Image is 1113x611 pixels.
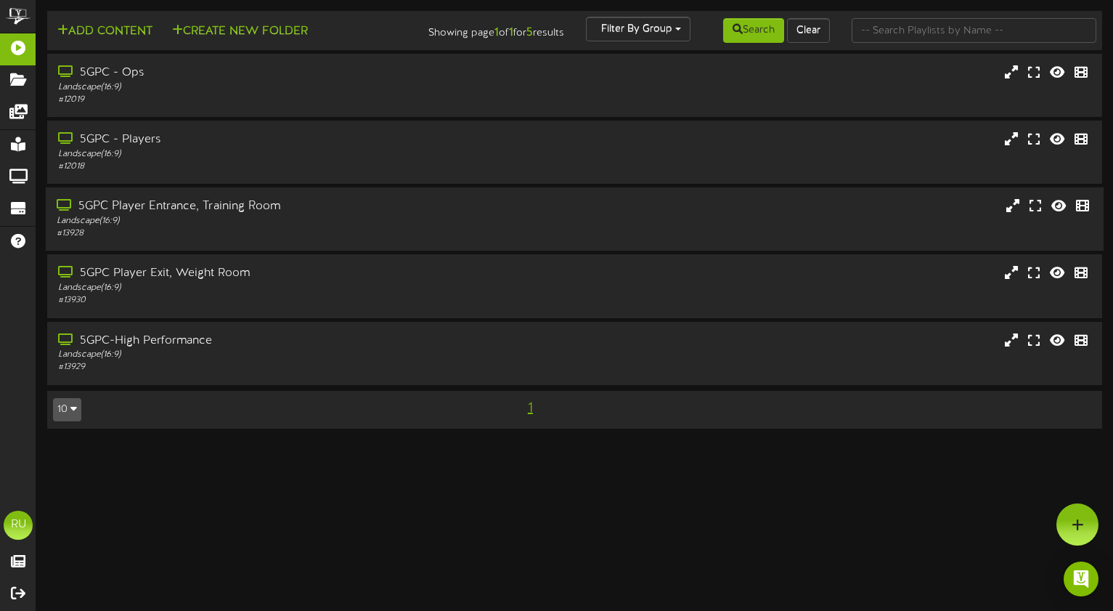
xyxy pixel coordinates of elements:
input: -- Search Playlists by Name -- [852,18,1096,43]
button: Search [723,18,784,43]
div: 5GPC-High Performance [58,333,476,349]
div: 5GPC - Ops [58,65,476,81]
div: Open Intercom Messenger [1064,562,1098,596]
div: Showing page of for results [397,17,575,41]
strong: 1 [509,26,513,39]
div: # 13928 [57,227,476,240]
button: Add Content [53,23,157,41]
div: # 12018 [58,161,476,173]
div: # 13929 [58,361,476,373]
div: # 13930 [58,294,476,307]
button: Filter By Group [586,17,690,41]
div: 5GPC Player Exit, Weight Room [58,265,476,282]
strong: 1 [494,26,499,39]
span: 1 [524,400,537,416]
div: Landscape ( 16:9 ) [58,349,476,361]
button: Create New Folder [168,23,312,41]
div: Landscape ( 16:9 ) [58,148,476,161]
div: Landscape ( 16:9 ) [58,81,476,94]
div: 5GPC - Players [58,131,476,148]
button: Clear [787,18,830,43]
div: Landscape ( 16:9 ) [57,215,476,227]
button: 10 [53,398,81,421]
strong: 5 [526,26,533,39]
div: Landscape ( 16:9 ) [58,282,476,294]
div: RU [4,511,33,540]
div: # 12019 [58,94,476,106]
div: 5GPC Player Entrance, Training Room [57,198,476,215]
